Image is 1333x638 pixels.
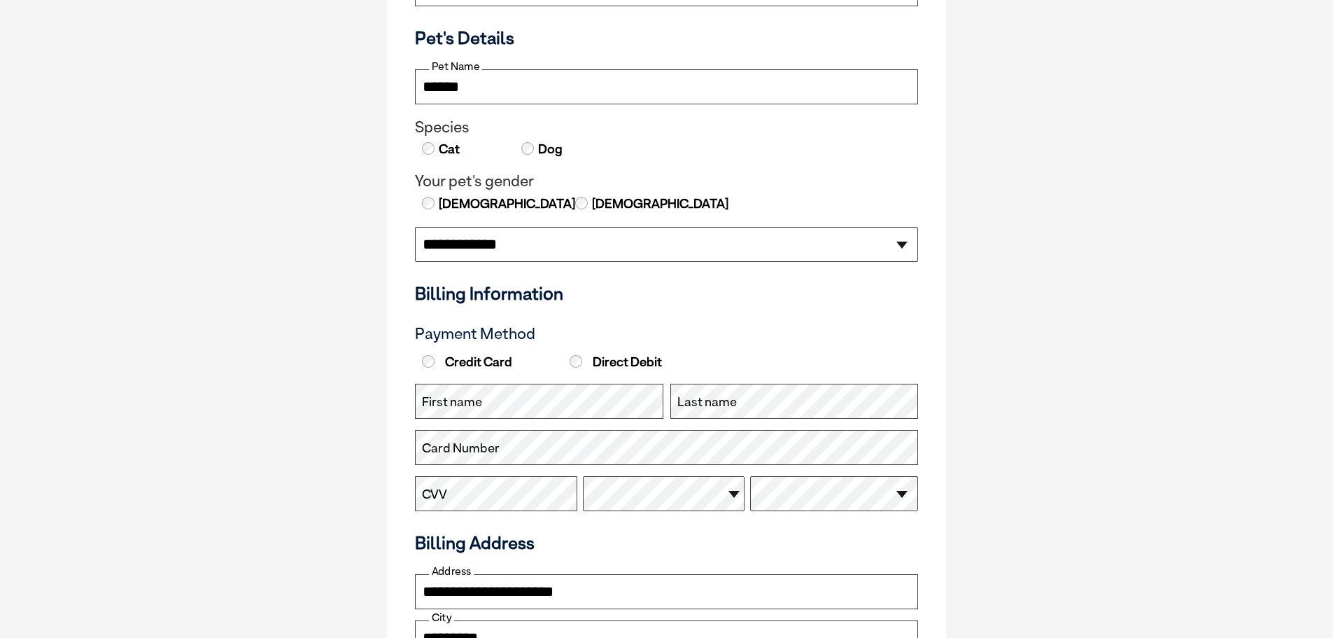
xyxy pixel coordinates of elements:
legend: Your pet's gender [415,172,918,190]
h3: Pet's Details [409,27,924,48]
label: Direct Debit [566,354,710,370]
h3: Payment Method [415,325,918,343]
label: City [429,611,454,624]
label: First name [422,393,482,411]
label: [DEMOGRAPHIC_DATA] [591,195,728,213]
label: [DEMOGRAPHIC_DATA] [437,195,575,213]
h3: Billing Information [415,283,918,304]
label: Cat [437,140,460,158]
label: Last name [677,393,737,411]
input: Direct Debit [570,355,582,368]
label: Credit Card [418,354,563,370]
input: Credit Card [422,355,435,368]
label: CVV [422,485,447,504]
label: Dog [537,140,563,158]
h3: Billing Address [415,532,918,553]
label: Card Number [422,439,500,457]
label: Address [429,565,474,578]
legend: Species [415,118,918,137]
